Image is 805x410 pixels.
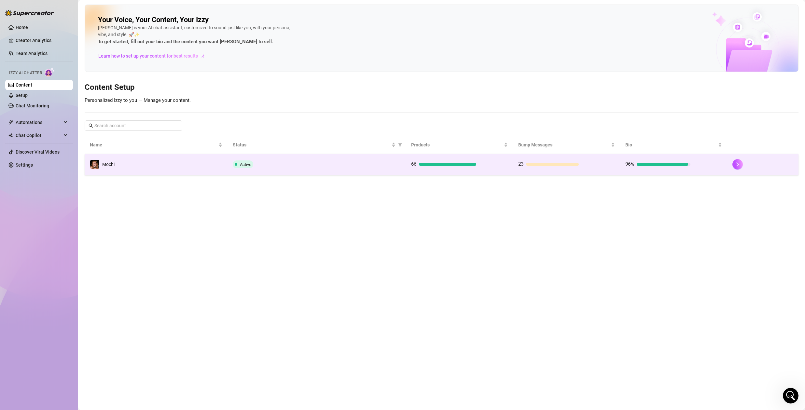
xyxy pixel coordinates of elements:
span: Active [240,162,251,167]
span: filter [397,140,403,150]
span: Chat Copilot [16,130,62,141]
img: logo-BBDzfeDw.svg [5,10,54,16]
th: Products [406,136,513,154]
img: Mochi [90,160,99,169]
a: Discover Viral Videos [16,149,60,155]
span: 96% [625,161,634,167]
button: right [732,159,743,170]
span: Automations [16,117,62,128]
input: Search account [94,122,173,129]
a: Setup [16,93,28,98]
a: Home [16,25,28,30]
span: Bio [625,141,717,148]
img: Chat Copilot [8,133,13,138]
a: Creator Analytics [16,35,68,46]
span: 23 [518,161,523,167]
span: right [735,162,740,167]
span: Learn how to set up your content for best results [98,52,198,60]
th: Bio [620,136,727,154]
span: Mochi [102,162,115,167]
h3: Content Setup [85,82,798,93]
h2: Your Voice, Your Content, Your Izzy [98,15,209,24]
th: Name [85,136,228,154]
span: Products [411,141,503,148]
span: filter [398,143,402,147]
th: Bump Messages [513,136,620,154]
span: search [89,123,93,128]
a: Chat Monitoring [16,103,49,108]
div: [PERSON_NAME] is your AI chat assistant, customized to sound just like you, with your persona, vi... [98,24,293,46]
span: Izzy AI Chatter [9,70,42,76]
a: Content [16,82,32,88]
a: Learn how to set up your content for best results [98,51,210,61]
span: 66 [411,161,416,167]
img: AI Chatter [45,67,55,77]
span: Personalized Izzy to you — Manage your content. [85,97,191,103]
span: arrow-right [200,53,206,59]
strong: To get started, fill out your bio and the content you want [PERSON_NAME] to sell. [98,39,273,45]
a: Team Analytics [16,51,48,56]
span: Status [233,141,390,148]
img: ai-chatter-content-library-cLFOSyPT.png [697,5,798,72]
iframe: Intercom live chat [783,388,798,403]
th: Status [228,136,406,154]
a: Settings [16,162,33,168]
span: Bump Messages [518,141,610,148]
span: thunderbolt [8,120,14,125]
span: Name [90,141,217,148]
